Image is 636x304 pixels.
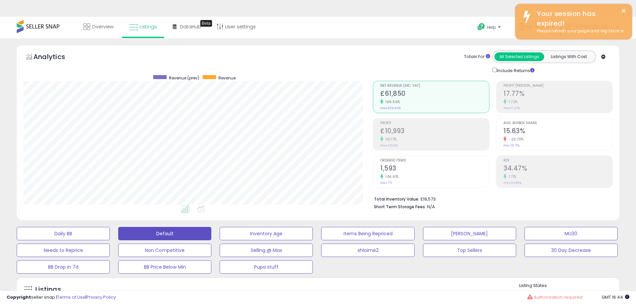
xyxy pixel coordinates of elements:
i: Get Help [477,23,485,31]
button: Default [118,227,211,240]
span: Net Revenue (Exc. VAT) [380,84,489,88]
button: Daily BB [17,227,110,240]
div: seller snap | | [7,294,116,301]
span: 2025-09-15 16:44 GMT [602,294,629,300]
a: My Stores [513,17,560,38]
a: Overview [78,17,119,37]
small: 106.61% [383,174,399,179]
p: Listing States: [519,283,619,289]
small: 110.17% [383,137,397,142]
button: MU30 [524,227,618,240]
b: Total Inventory Value: [374,196,419,202]
div: Totals For [464,54,490,60]
span: N/A [427,204,435,210]
button: Inventory Age [220,227,313,240]
li: £19,573 [374,195,608,203]
h2: £10,993 [380,127,489,136]
small: Prev: 19.71% [503,143,519,147]
label: Active [526,290,538,296]
small: 1.71% [506,174,516,179]
button: Listings With Cost [544,52,594,61]
span: Authorization required [534,294,583,300]
div: Tooltip anchor [200,20,212,27]
label: Deactivated [576,290,601,296]
small: Prev: 17.47% [503,106,520,110]
button: Selling @ Max [220,244,313,257]
button: Items Being Repriced [321,227,414,240]
h2: 17.77% [503,90,612,99]
span: Avg. Buybox Share [503,121,612,125]
div: Please refresh your page and log back in [532,28,627,34]
span: Listings [140,23,157,30]
h5: Listings [35,285,61,294]
h2: £61,850 [380,90,489,99]
a: User settings [212,17,261,37]
span: Profit [380,121,489,125]
b: Short Term Storage Fees: [374,204,426,210]
span: Profit [PERSON_NAME] [503,84,612,88]
button: [PERSON_NAME] [423,227,516,240]
button: Needs to Reprice [17,244,110,257]
small: Prev: £5,230 [380,143,398,147]
small: -20.70% [506,137,524,142]
span: Help [487,24,496,30]
small: 106.55% [383,99,400,104]
button: BB Price Below Min [118,260,211,274]
div: Include Returns [487,66,543,74]
h2: 1,593 [380,165,489,174]
button: BB Drop in 7d [17,260,110,274]
button: Non Competitive [118,244,211,257]
h5: Analytics [33,52,78,63]
small: Prev: 33.89% [503,181,521,185]
small: Prev: £29,945 [380,106,401,110]
small: Prev: 771 [380,181,392,185]
a: Help [472,18,507,38]
h2: 15.63% [503,127,612,136]
span: DataHub [180,23,201,30]
button: 30 Day Decrease [524,244,618,257]
a: Privacy Policy [86,294,116,300]
a: Listings [124,17,162,37]
span: ROI [503,159,612,163]
span: Revenue [218,75,236,81]
button: All Selected Listings [494,52,544,61]
a: DataHub [168,17,206,37]
button: shloime2 [321,244,414,257]
strong: Copyright [7,294,31,300]
span: Revenue (prev) [169,75,199,81]
button: Top Sellers [423,244,516,257]
a: Terms of Use [57,294,85,300]
span: Ordered Items [380,159,489,163]
h2: 34.47% [503,165,612,174]
small: 1.72% [506,99,518,104]
div: Your session has expired! [532,9,627,28]
span: Overview [92,23,114,30]
button: Pupa stuff [220,260,313,274]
